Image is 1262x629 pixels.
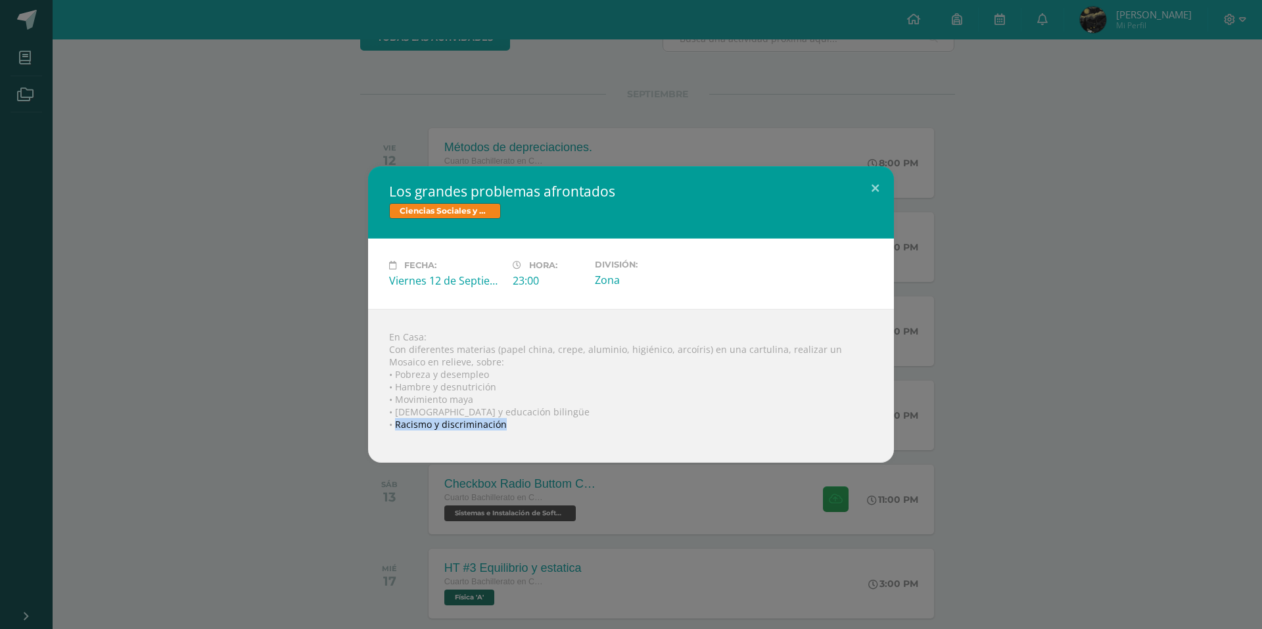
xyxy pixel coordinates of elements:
span: Fecha: [404,260,436,270]
div: En Casa: Con diferentes materias (papel china, crepe, aluminio, higiénico, arcoíris) en una cartu... [368,309,894,463]
div: 23:00 [513,273,584,288]
label: División: [595,260,708,269]
button: Close (Esc) [856,166,894,211]
div: Viernes 12 de Septiembre [389,273,502,288]
h2: Los grandes problemas afrontados [389,182,873,200]
div: Zona [595,273,708,287]
span: Ciencias Sociales y Formación Ciudadana [389,203,501,219]
span: Hora: [529,260,557,270]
